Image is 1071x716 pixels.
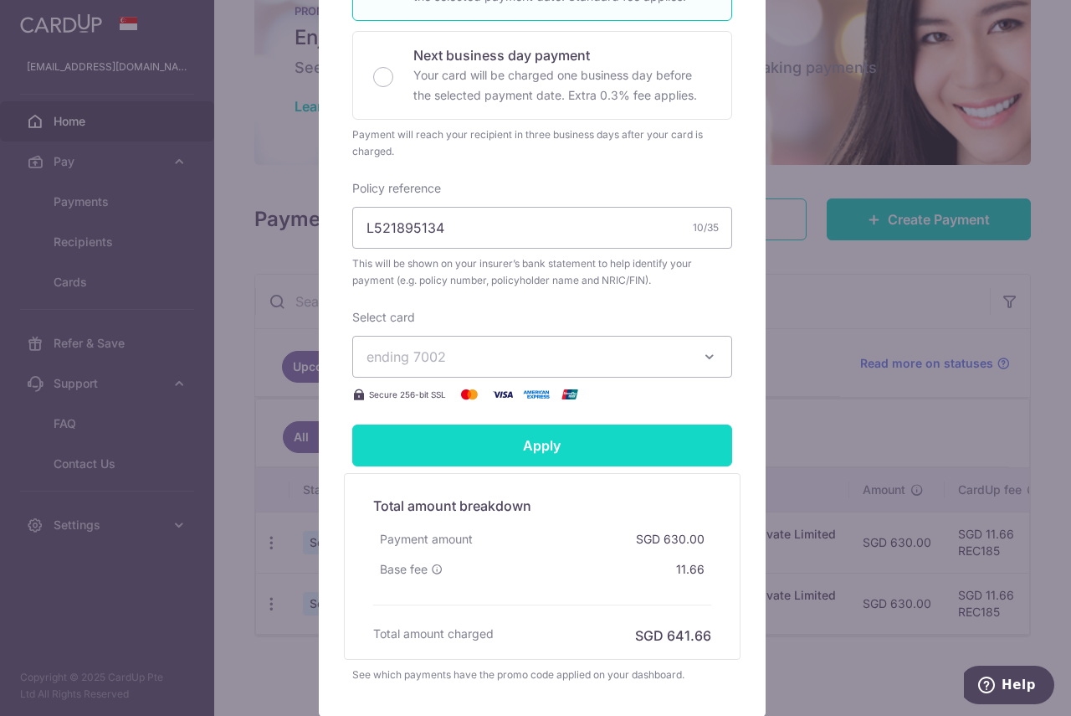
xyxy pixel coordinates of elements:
[629,524,711,554] div: SGD 630.00
[352,126,732,160] div: Payment will reach your recipient in three business days after your card is charged.
[520,384,553,404] img: American Express
[413,65,711,106] p: Your card will be charged one business day before the selected payment date. Extra 0.3% fee applies.
[352,309,415,326] label: Select card
[352,180,441,197] label: Policy reference
[553,384,587,404] img: UnionPay
[453,384,486,404] img: Mastercard
[693,219,719,236] div: 10/35
[373,524,479,554] div: Payment amount
[369,388,446,401] span: Secure 256-bit SSL
[373,496,711,516] h5: Total amount breakdown
[413,45,711,65] p: Next business day payment
[486,384,520,404] img: Visa
[352,255,732,289] span: This will be shown on your insurer’s bank statement to help identify your payment (e.g. policy nu...
[380,561,428,578] span: Base fee
[352,336,732,378] button: ending 7002
[964,666,1054,708] iframe: Opens a widget where you can find more information
[366,348,446,365] span: ending 7002
[635,626,711,646] h6: SGD 641.66
[669,554,711,585] div: 11.66
[352,667,732,683] div: See which payments have the promo code applied on your dashboard.
[373,626,494,642] h6: Total amount charged
[352,425,732,466] input: Apply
